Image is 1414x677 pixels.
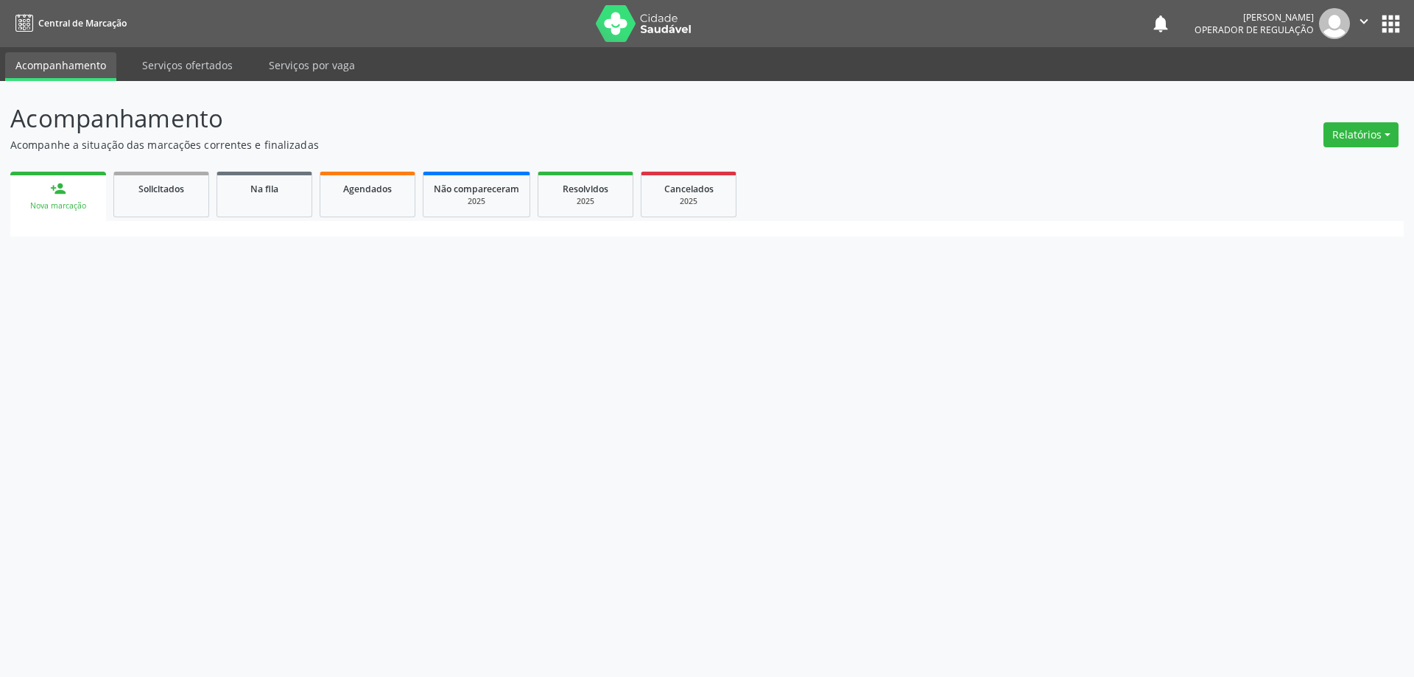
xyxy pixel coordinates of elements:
div: 2025 [652,196,725,207]
span: Cancelados [664,183,714,195]
button: apps [1378,11,1404,37]
span: Resolvidos [563,183,608,195]
div: person_add [50,180,66,197]
a: Serviços ofertados [132,52,243,78]
span: Operador de regulação [1195,24,1314,36]
div: 2025 [434,196,519,207]
span: Não compareceram [434,183,519,195]
span: Na fila [250,183,278,195]
span: Solicitados [138,183,184,195]
span: Agendados [343,183,392,195]
a: Acompanhamento [5,52,116,81]
p: Acompanhe a situação das marcações correntes e finalizadas [10,137,985,152]
span: Central de Marcação [38,17,127,29]
button: Relatórios [1323,122,1399,147]
div: 2025 [549,196,622,207]
button:  [1350,8,1378,39]
img: img [1319,8,1350,39]
p: Acompanhamento [10,100,985,137]
i:  [1356,13,1372,29]
a: Central de Marcação [10,11,127,35]
button: notifications [1150,13,1171,34]
div: Nova marcação [21,200,96,211]
a: Serviços por vaga [258,52,365,78]
div: [PERSON_NAME] [1195,11,1314,24]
